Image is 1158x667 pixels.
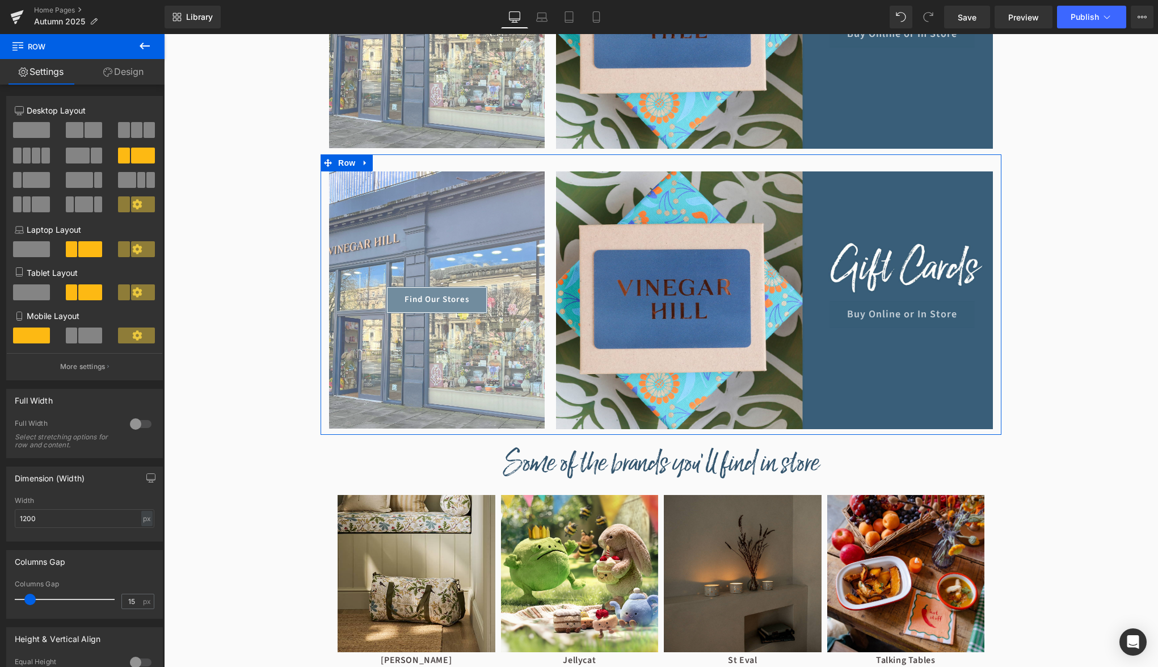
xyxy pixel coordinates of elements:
[15,580,154,588] div: Columns Gap
[500,461,658,619] img: A person - can only see their knees and hands - holding a lit St Eval candle in glass, sitting on...
[683,274,793,286] span: Buy Online or In Store
[995,6,1052,28] a: Preview
[337,618,495,635] p: Jellycat
[15,433,117,449] div: Select stretching options for row and content.
[1057,6,1126,28] button: Publish
[555,6,583,28] a: Tablet
[82,59,165,85] a: Design
[501,6,528,28] a: Desktop
[15,509,154,528] input: auto
[174,618,331,635] p: [PERSON_NAME]
[15,467,85,483] div: Dimension (Width)
[186,12,213,22] span: Library
[15,389,53,405] div: Full Width
[194,120,209,137] a: Expand / Collapse
[500,618,658,635] p: St Eval
[15,267,154,279] p: Tablet Layout
[15,628,100,644] div: Height & Vertical Align
[958,11,976,23] span: Save
[337,461,495,619] img: Jellycat sad looking frog and bashful bunny holding a birthday cake at a picnic with other Jellyc...
[11,34,125,59] span: Row
[223,253,323,279] a: Find Our Stores
[1131,6,1153,28] button: More
[241,261,305,271] span: Find Our Stores
[60,362,106,372] p: More settings
[174,461,331,619] img: Sophie Allport botanicals style large picnic bag, and matching quilted picnic mat on a sunlit lawn.
[666,268,810,293] a: Buy Online or In Store
[1119,628,1147,656] div: Open Intercom Messenger
[663,461,821,619] img: Talking Table bright tomato collection of picnic ware, displayed on a red check table cloth. Toma...
[15,551,65,567] div: Columns Gap
[528,6,555,28] a: Laptop
[663,618,821,635] p: Talking Tables
[7,353,162,380] button: More settings
[583,6,610,28] a: Mobile
[890,6,912,28] button: Undo
[171,120,194,137] span: Row
[34,6,165,15] a: Home Pages
[15,419,119,431] div: Full Width
[1071,12,1099,22] span: Publish
[141,511,153,526] div: px
[143,598,153,605] span: px
[917,6,940,28] button: Redo
[34,17,85,26] span: Autumn 2025
[165,6,221,28] a: New Library
[15,104,154,116] p: Desktop Layout
[1008,11,1039,23] span: Preview
[15,497,154,505] div: Width
[15,310,154,322] p: Mobile Layout
[15,224,154,236] p: Laptop Layout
